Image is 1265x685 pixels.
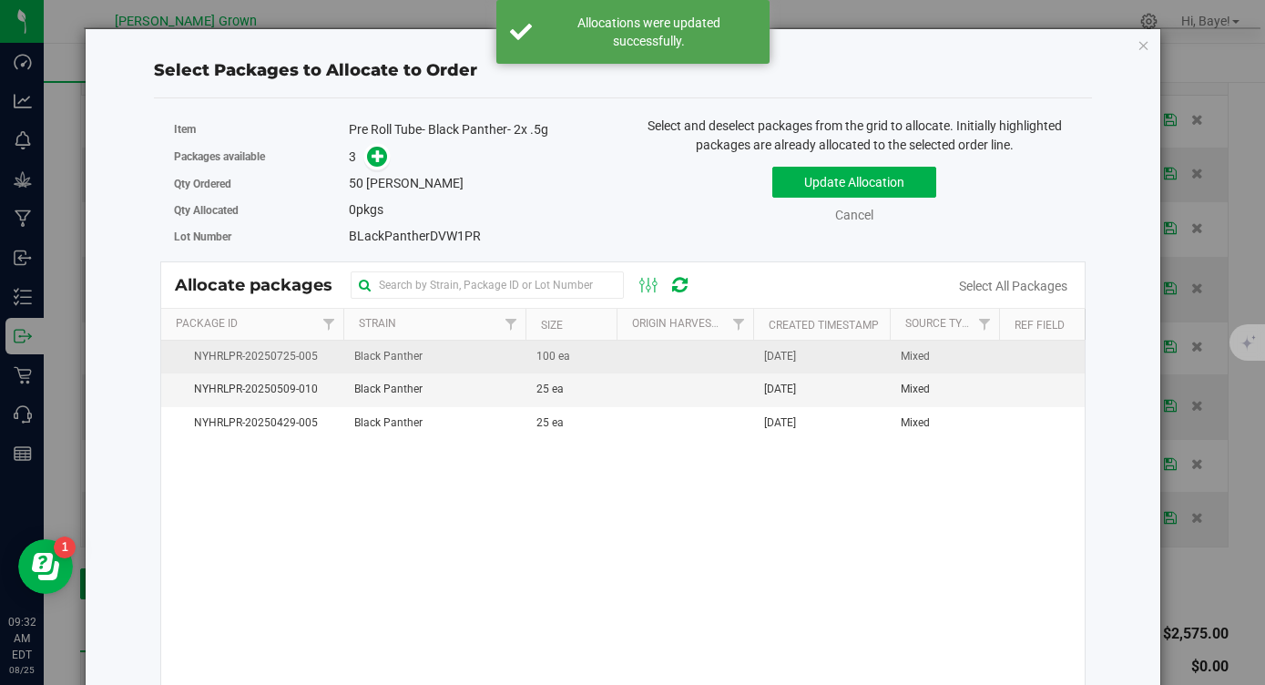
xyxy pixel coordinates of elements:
a: Filter [723,309,753,340]
a: Created Timestamp [769,319,879,332]
span: Black Panther [354,414,423,432]
a: Cancel [835,208,873,222]
a: Source Type [905,317,975,330]
span: Mixed [901,414,930,432]
iframe: Resource center unread badge [54,537,76,558]
label: Qty Ordered [174,176,348,192]
span: [DATE] [764,348,796,365]
a: Filter [495,309,525,340]
span: [PERSON_NAME] [366,176,464,190]
div: Allocations were updated successfully. [542,14,756,50]
a: Select All Packages [959,279,1067,293]
a: Filter [313,309,343,340]
span: NYHRLPR-20250509-010 [172,381,332,398]
label: Item [174,121,348,138]
span: 100 ea [536,348,570,365]
div: Pre Roll Tube- Black Panther- 2x .5g [349,120,610,139]
span: Allocate packages [175,275,351,295]
div: Select Packages to Allocate to Order [154,58,1092,83]
label: Qty Allocated [174,202,348,219]
span: Mixed [901,381,930,398]
a: Ref Field [1015,319,1065,332]
span: 0 [349,202,356,217]
input: Search by Strain, Package ID or Lot Number [351,271,624,299]
a: Package Id [176,317,238,330]
span: BLackPantherDVW1PR [349,229,481,243]
a: Strain [359,317,396,330]
span: NYHRLPR-20250725-005 [172,348,332,365]
label: Lot Number [174,229,348,245]
span: Black Panther [354,348,423,365]
label: Packages available [174,148,348,165]
a: Origin Harvests [632,317,724,330]
span: Select and deselect packages from the grid to allocate. Initially highlighted packages are alread... [648,118,1062,152]
iframe: Resource center [18,539,73,594]
a: Filter [969,309,999,340]
span: 50 [349,176,363,190]
span: [DATE] [764,414,796,432]
span: Black Panther [354,381,423,398]
span: [DATE] [764,381,796,398]
button: Update Allocation [772,167,936,198]
span: Mixed [901,348,930,365]
span: 25 ea [536,381,564,398]
span: 25 ea [536,414,564,432]
span: pkgs [349,202,383,217]
span: 3 [349,149,356,164]
span: NYHRLPR-20250429-005 [172,414,332,432]
a: Size [541,319,563,332]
